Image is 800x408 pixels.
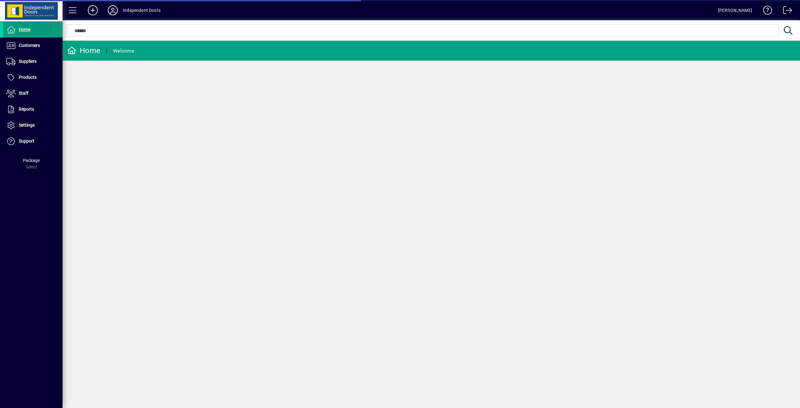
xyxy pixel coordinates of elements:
div: Welcome [113,46,134,56]
span: Suppliers [19,59,37,64]
span: Home [19,27,30,32]
span: Reports [19,107,34,112]
button: Add [83,5,103,16]
a: Logout [778,1,792,22]
a: Customers [3,38,62,53]
span: Package [23,158,40,163]
a: Support [3,133,62,149]
div: [PERSON_NAME] [718,5,752,15]
span: Support [19,139,34,144]
button: Profile [103,5,123,16]
a: Settings [3,118,62,133]
div: Independent Doors [123,5,161,15]
span: Products [19,75,37,80]
a: Products [3,70,62,85]
span: Settings [19,123,35,128]
span: Customers [19,43,40,48]
a: Knowledge Base [758,1,772,22]
div: Home [67,46,100,56]
a: Staff [3,86,62,101]
a: Reports [3,102,62,117]
a: Suppliers [3,54,62,69]
span: Staff [19,91,28,96]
